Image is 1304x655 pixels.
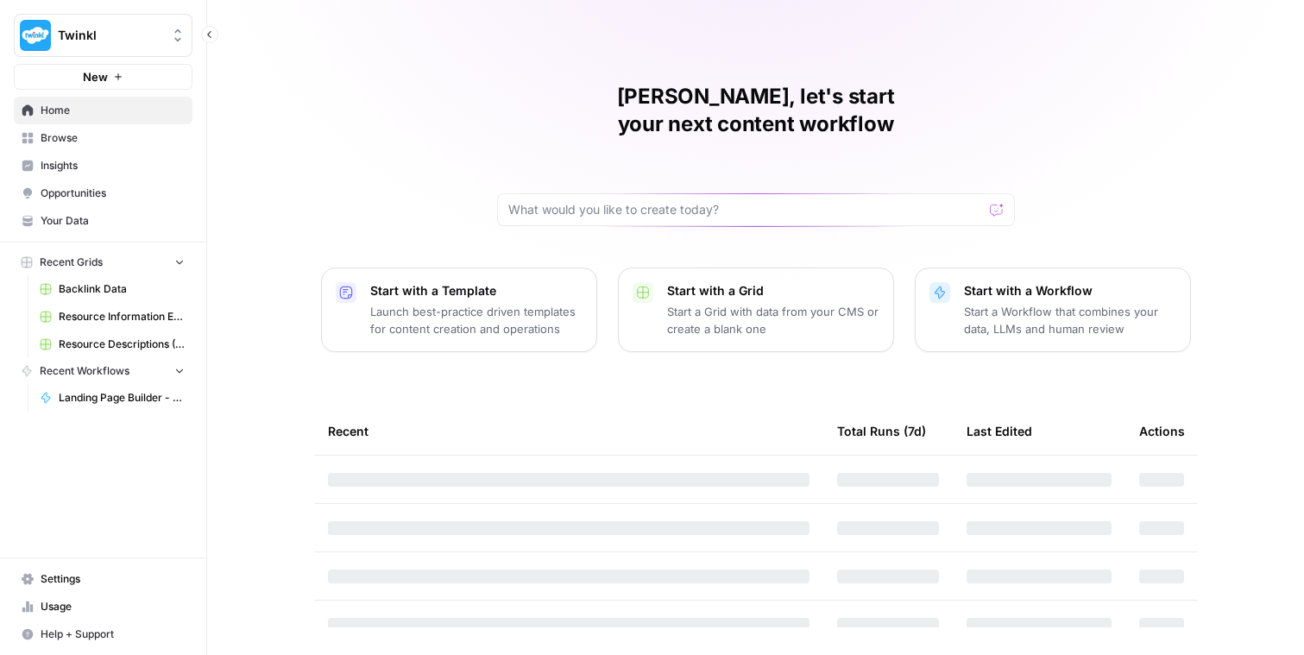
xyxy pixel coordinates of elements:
[837,407,926,455] div: Total Runs (7d)
[32,275,192,303] a: Backlink Data
[41,186,185,201] span: Opportunities
[32,384,192,412] a: Landing Page Builder - Alt 1
[964,303,1176,337] p: Start a Workflow that combines your data, LLMs and human review
[14,620,192,648] button: Help + Support
[964,282,1176,299] p: Start with a Workflow
[83,68,108,85] span: New
[41,571,185,587] span: Settings
[41,158,185,173] span: Insights
[328,407,809,455] div: Recent
[59,337,185,352] span: Resource Descriptions (+Flair)
[32,303,192,331] a: Resource Information Extraction and Descriptions
[20,20,51,51] img: Twinkl Logo
[14,593,192,620] a: Usage
[32,331,192,358] a: Resource Descriptions (+Flair)
[14,179,192,207] a: Opportunities
[667,282,879,299] p: Start with a Grid
[40,363,129,379] span: Recent Workflows
[14,64,192,90] button: New
[14,207,192,235] a: Your Data
[41,627,185,642] span: Help + Support
[667,303,879,337] p: Start a Grid with data from your CMS or create a blank one
[1139,407,1185,455] div: Actions
[370,303,583,337] p: Launch best-practice driven templates for content creation and operations
[14,152,192,179] a: Insights
[58,27,162,44] span: Twinkl
[967,407,1032,455] div: Last Edited
[14,249,192,275] button: Recent Grids
[14,358,192,384] button: Recent Workflows
[40,255,103,270] span: Recent Grids
[14,97,192,124] a: Home
[915,268,1191,352] button: Start with a WorkflowStart a Workflow that combines your data, LLMs and human review
[41,599,185,614] span: Usage
[370,282,583,299] p: Start with a Template
[14,565,192,593] a: Settings
[59,281,185,297] span: Backlink Data
[41,103,185,118] span: Home
[497,83,1015,138] h1: [PERSON_NAME], let's start your next content workflow
[41,213,185,229] span: Your Data
[618,268,894,352] button: Start with a GridStart a Grid with data from your CMS or create a blank one
[41,130,185,146] span: Browse
[59,309,185,324] span: Resource Information Extraction and Descriptions
[321,268,597,352] button: Start with a TemplateLaunch best-practice driven templates for content creation and operations
[14,124,192,152] a: Browse
[14,14,192,57] button: Workspace: Twinkl
[59,390,185,406] span: Landing Page Builder - Alt 1
[508,201,983,218] input: What would you like to create today?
